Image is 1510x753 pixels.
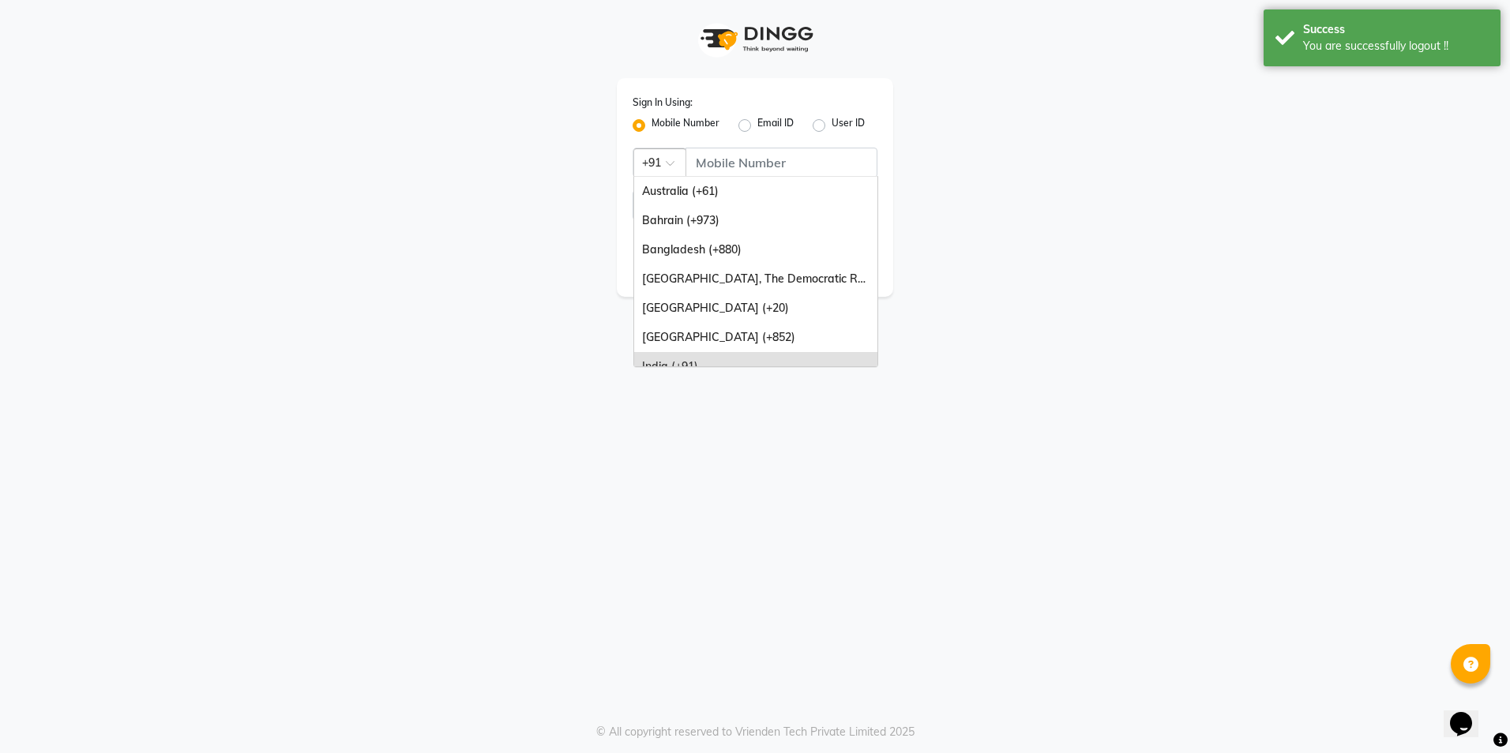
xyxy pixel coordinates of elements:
[686,148,877,178] input: Username
[832,116,865,135] label: User ID
[634,323,877,352] div: [GEOGRAPHIC_DATA] (+852)
[1303,21,1489,38] div: Success
[757,116,794,135] label: Email ID
[634,206,877,235] div: Bahrain (+973)
[1444,690,1494,737] iframe: chat widget
[634,235,877,264] div: Bangladesh (+880)
[634,294,877,323] div: [GEOGRAPHIC_DATA] (+20)
[633,190,842,220] input: Username
[634,264,877,294] div: [GEOGRAPHIC_DATA], The Democratic Republic Of The (+243)
[652,116,719,135] label: Mobile Number
[634,177,877,206] div: Australia (+61)
[633,176,878,367] ng-dropdown-panel: Options list
[1303,38,1489,54] div: You are successfully logout !!
[633,96,693,110] label: Sign In Using:
[634,352,877,381] div: India (+91)
[692,16,818,62] img: logo1.svg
